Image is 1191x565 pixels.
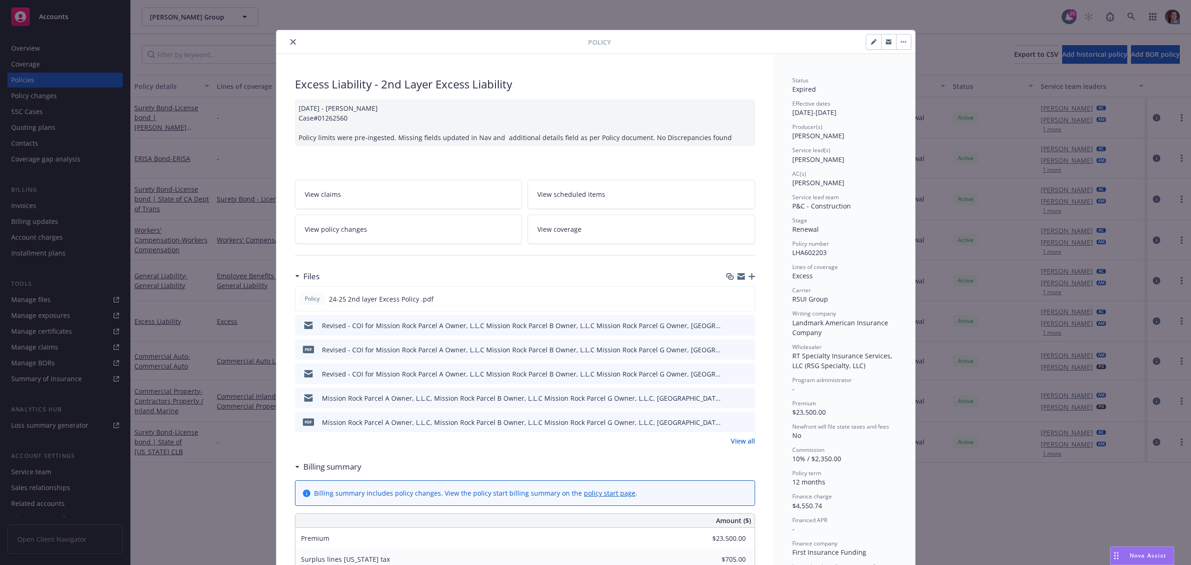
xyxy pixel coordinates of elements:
span: pdf [303,418,314,425]
button: close [288,36,299,47]
span: $23,500.00 [792,408,826,417]
span: Finance charge [792,492,832,500]
button: Nova Assist [1110,546,1174,565]
span: [PERSON_NAME] [792,155,844,164]
span: RT Specialty Insurance Services, LLC (RSG Specialty, LLC) [792,351,894,370]
span: Excess [792,271,813,280]
span: pdf [303,346,314,353]
span: View policy changes [305,224,367,234]
span: Writing company [792,309,836,317]
input: 0.00 [691,531,751,545]
span: Service lead team [792,193,839,201]
span: Premium [792,399,816,407]
a: View coverage [528,215,755,244]
span: [PERSON_NAME] [792,178,844,187]
span: Renewal [792,225,819,234]
span: View claims [305,189,341,199]
span: [PERSON_NAME] [792,131,844,140]
button: preview file [743,321,751,330]
span: Effective dates [792,100,830,108]
div: Revised - COI for Mission Rock Parcel A Owner, L.L.C Mission Rock Parcel B Owner, L.L.C Mission R... [322,369,724,379]
div: Billing summary [295,461,361,473]
span: Premium [301,534,329,543]
span: First Insurance Funding [792,548,866,557]
div: [DATE] - [DATE] [792,100,897,117]
div: Revised - COI for Mission Rock Parcel A Owner, L.L.C Mission Rock Parcel B Owner, L.L.C Mission R... [322,345,724,355]
button: download file [728,369,736,379]
button: preview file [743,393,751,403]
button: download file [728,393,736,403]
span: Lines of coverage [792,263,838,271]
span: 24-25 2nd layer Excess Policy .pdf [329,294,434,304]
span: P&C - Construction [792,202,851,210]
span: No [792,431,801,440]
span: Stage [792,216,807,224]
button: download file [728,417,736,427]
a: policy start page [584,489,636,498]
div: Revised - COI for Mission Rock Parcel A Owner, L.L.C Mission Rock Parcel B Owner, L.L.C Mission R... [322,321,724,330]
span: Newfront will file state taxes and fees [792,423,889,430]
span: - [792,525,795,533]
span: Policy [588,37,611,47]
div: Excess Liability - 2nd Layer Excess Liability [295,76,755,92]
div: [DATE] - [PERSON_NAME] Case#01262560 Policy limits were pre-ingested. Missing fields updated in N... [295,100,755,146]
span: Nova Assist [1130,552,1166,559]
span: $4,550.74 [792,501,822,510]
a: View all [731,436,755,446]
button: preview file [743,345,751,355]
div: Files [295,270,320,282]
button: download file [728,294,735,304]
span: LHA602203 [792,248,827,257]
span: 10% / $2,350.00 [792,454,841,463]
a: View scheduled items [528,180,755,209]
button: preview file [743,369,751,379]
div: Mission Rock Parcel A Owner, L.L.C, Mission Rock Parcel B Owner, L.L.C Mission Rock Parcel G Owne... [322,417,724,427]
button: preview file [743,294,751,304]
h3: Billing summary [303,461,361,473]
span: RSUI Group [792,295,828,303]
span: Status [792,76,809,84]
span: - [792,384,795,393]
a: View policy changes [295,215,522,244]
span: Policy number [792,240,829,248]
span: Landmark American Insurance Company [792,318,890,337]
span: AC(s) [792,170,806,178]
span: Program administrator [792,376,852,384]
span: 12 months [792,478,825,486]
div: Drag to move [1111,547,1122,565]
span: Wholesaler [792,343,822,351]
button: download file [728,345,736,355]
span: Surplus lines [US_STATE] tax [301,555,390,564]
span: Amount ($) [716,516,751,525]
span: Commission [792,446,824,454]
span: Finance company [792,539,837,547]
h3: Files [303,270,320,282]
button: preview file [743,417,751,427]
span: Financed APR [792,516,827,524]
span: Service lead(s) [792,146,830,154]
span: Policy term [792,469,821,477]
span: View coverage [537,224,582,234]
span: Expired [792,85,816,94]
button: download file [728,321,736,330]
a: View claims [295,180,522,209]
span: Producer(s) [792,123,823,131]
div: Billing summary includes policy changes. View the policy start billing summary on the . [314,488,637,498]
span: Policy [303,295,321,303]
span: View scheduled items [537,189,605,199]
div: Mission Rock Parcel A Owner, L.L.C, Mission Rock Parcel B Owner, L.L.C Mission Rock Parcel G Owne... [322,393,724,403]
span: Carrier [792,286,811,294]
